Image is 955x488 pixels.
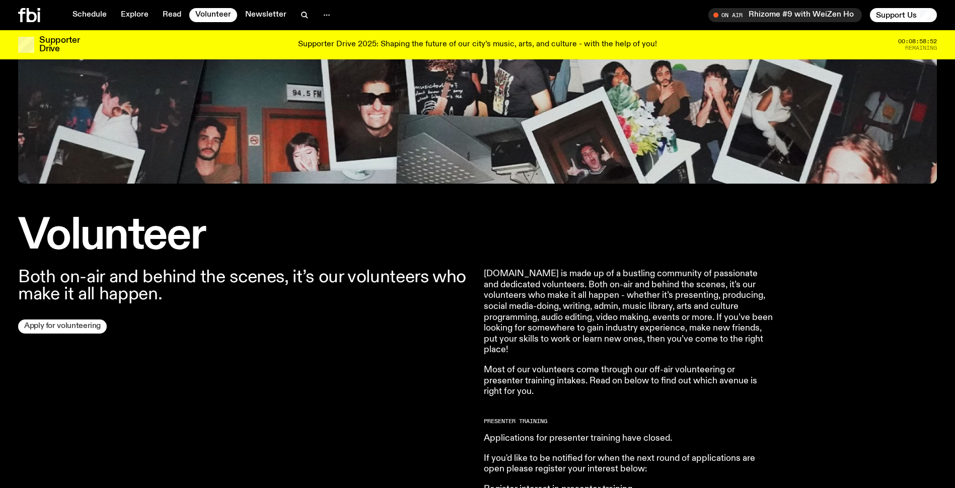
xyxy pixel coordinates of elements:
h1: Volunteer [18,216,472,257]
span: Support Us [876,11,917,20]
h2: Presenter Training [484,419,774,424]
button: On AirRhizome #9 with WeiZen Ho [708,8,862,22]
a: Read [157,8,187,22]
p: Both on-air and behind the scenes, it’s our volunteers who make it all happen. [18,269,472,303]
a: Apply for volunteering [18,319,107,334]
a: Volunteer [189,8,237,22]
a: Newsletter [239,8,292,22]
p: If you'd like to be notified for when the next round of applications are open please register you... [484,453,774,475]
p: Most of our volunteers come through our off-air volunteering or presenter training intakes. Read ... [484,365,774,397]
a: Explore [115,8,155,22]
a: Schedule [66,8,113,22]
p: Applications for presenter training have closed. [484,433,774,444]
button: Support Us [870,8,937,22]
p: Supporter Drive 2025: Shaping the future of our city’s music, arts, and culture - with the help o... [298,40,657,49]
p: [DOMAIN_NAME] is made up of a bustling community of passionate and dedicated volunteers. Both on-... [484,269,774,356]
h3: Supporter Drive [39,36,80,53]
span: Remaining [905,45,937,51]
span: 00:08:58:52 [898,39,937,44]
